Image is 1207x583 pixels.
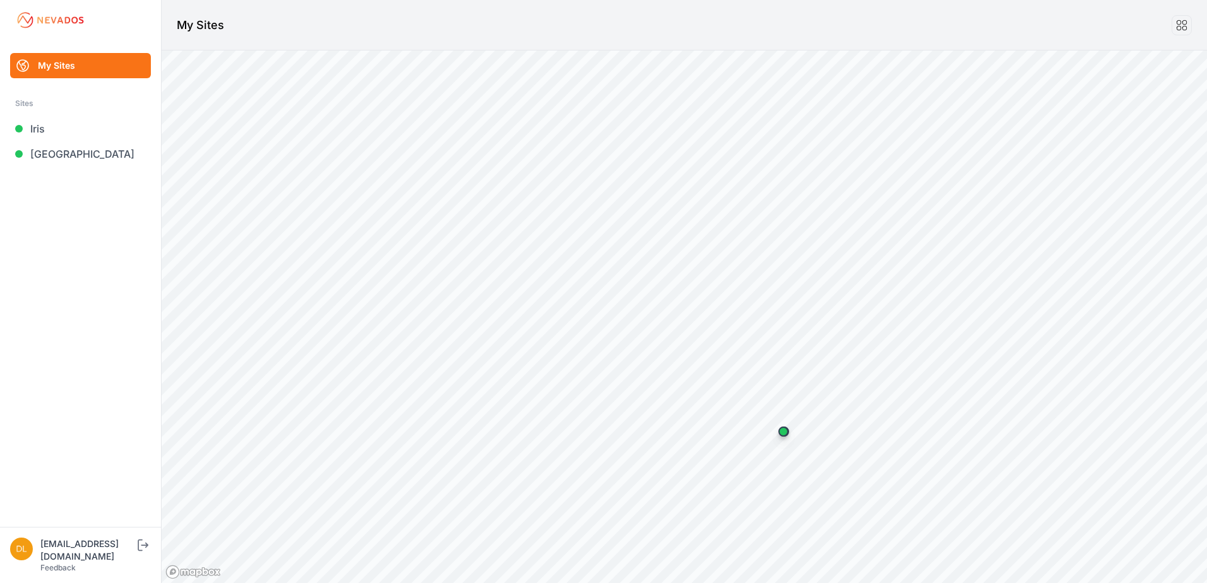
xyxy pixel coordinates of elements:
a: Feedback [40,563,76,572]
canvas: Map [162,50,1207,583]
div: Map marker [771,419,796,444]
img: dlay@prim.com [10,538,33,560]
img: Nevados [15,10,86,30]
div: Sites [15,96,146,111]
a: Mapbox logo [165,565,221,579]
a: [GEOGRAPHIC_DATA] [10,141,151,167]
a: Iris [10,116,151,141]
h1: My Sites [177,16,224,34]
div: [EMAIL_ADDRESS][DOMAIN_NAME] [40,538,135,563]
a: My Sites [10,53,151,78]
